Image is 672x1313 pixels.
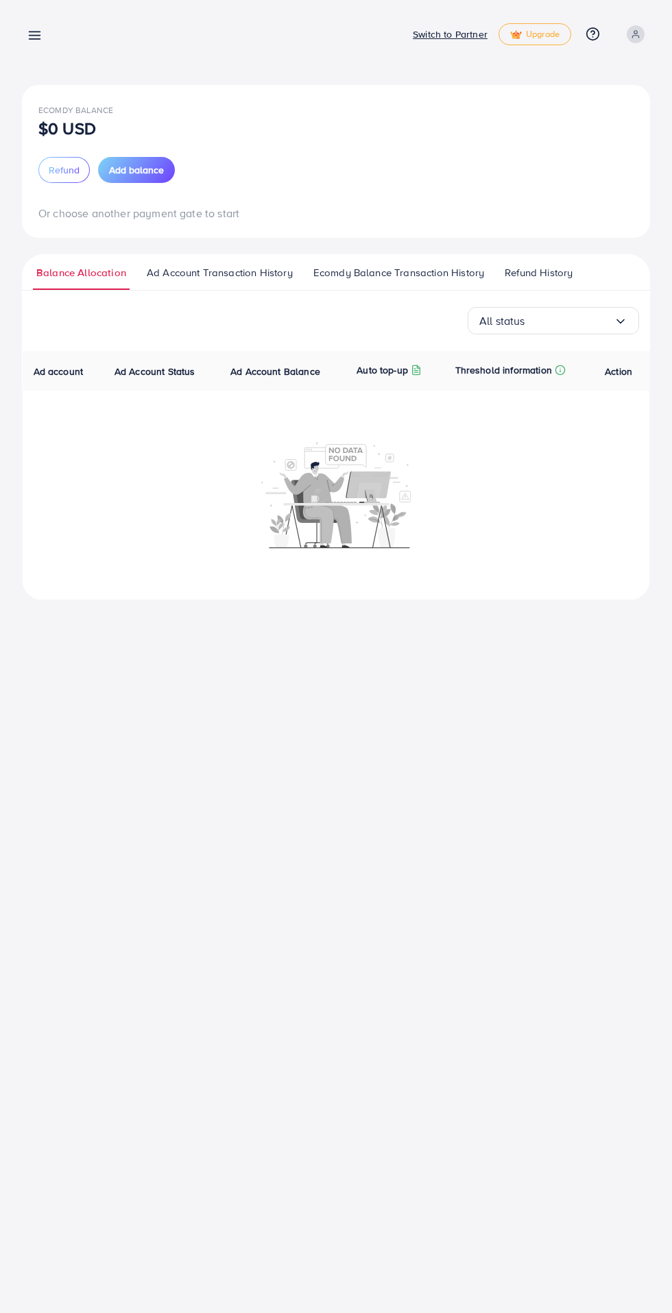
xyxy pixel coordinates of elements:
input: Search for option [525,310,614,332]
p: Or choose another payment gate to start [38,205,634,221]
button: Refund [38,157,90,183]
span: Ad Account Transaction History [147,265,293,280]
div: Search for option [468,307,639,334]
img: tick [510,30,522,40]
span: Ecomdy Balance [38,104,113,116]
span: Ad Account Status [115,365,195,378]
span: Refund [49,163,80,177]
span: Balance Allocation [36,265,126,280]
span: Ad account [34,365,84,378]
span: Ad Account Balance [230,365,320,378]
p: Threshold information [455,362,552,378]
button: Add balance [98,157,175,183]
span: Action [605,365,632,378]
span: Ecomdy Balance Transaction History [313,265,484,280]
p: $0 USD [38,120,96,136]
img: No account [261,441,411,548]
p: Auto top-up [357,362,408,378]
span: Add balance [109,163,164,177]
p: Switch to Partner [413,26,488,42]
a: tickUpgrade [499,23,571,45]
span: All status [479,310,525,332]
span: Refund History [505,265,573,280]
span: Upgrade [510,29,560,40]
